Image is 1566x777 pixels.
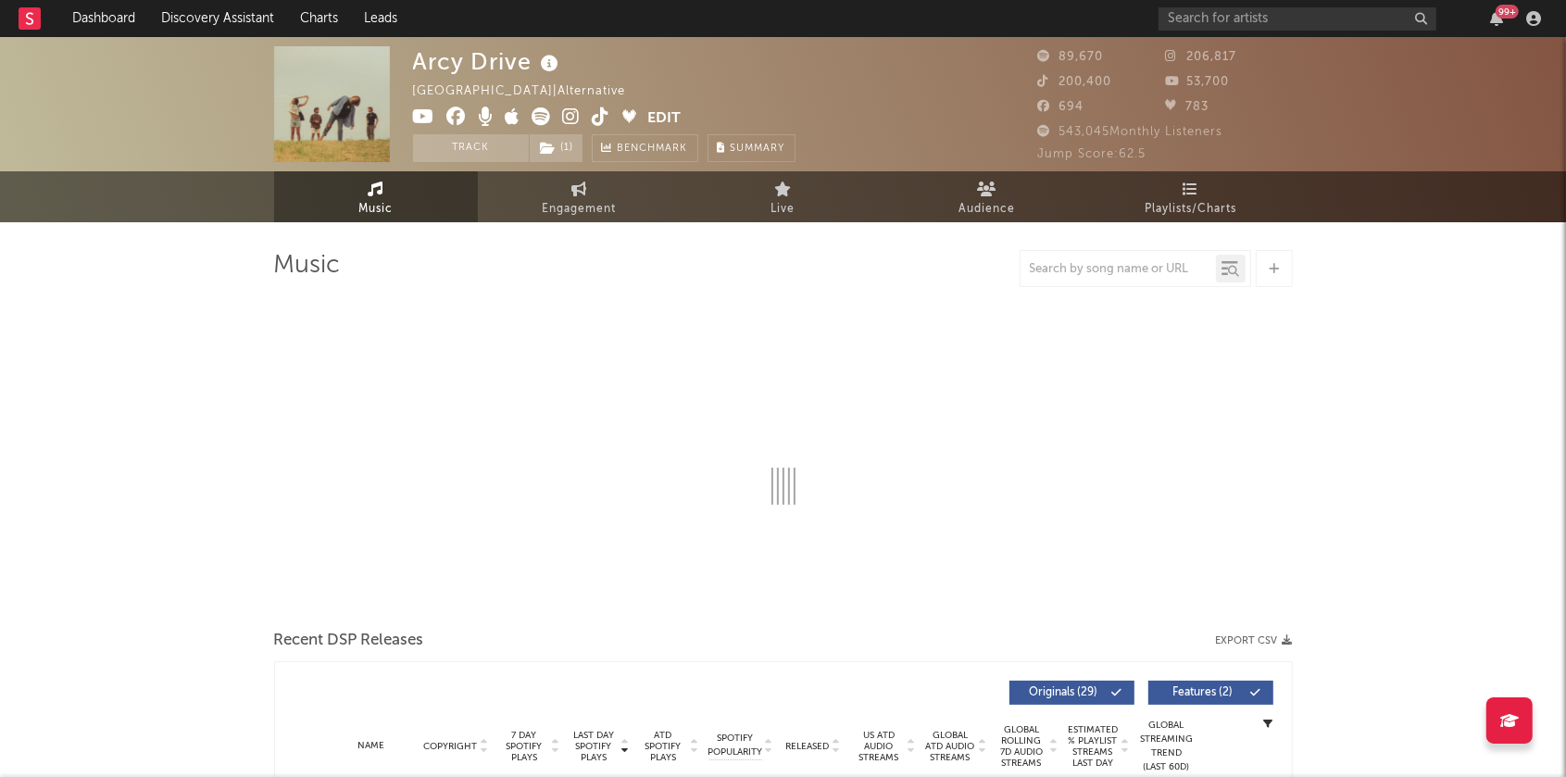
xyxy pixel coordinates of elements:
span: 783 [1165,101,1209,113]
span: Playlists/Charts [1145,198,1236,220]
span: Last Day Spotify Plays [570,730,619,763]
button: Features(2) [1148,681,1273,705]
span: Live [771,198,796,220]
span: ATD Spotify Plays [639,730,688,763]
span: 543,045 Monthly Listeners [1038,126,1223,138]
button: (1) [530,134,583,162]
div: Name [331,739,413,753]
a: Live [682,171,885,222]
span: 7 Day Spotify Plays [500,730,549,763]
a: Playlists/Charts [1089,171,1293,222]
span: Audience [958,198,1015,220]
div: Global Streaming Trend (Last 60D) [1139,719,1195,774]
span: Jump Score: 62.5 [1038,148,1146,160]
button: 99+ [1490,11,1503,26]
a: Music [274,171,478,222]
span: Recent DSP Releases [274,630,424,652]
span: 53,700 [1165,76,1229,88]
span: 89,670 [1038,51,1104,63]
button: Export CSV [1216,635,1293,646]
span: Released [786,741,830,752]
span: 694 [1038,101,1084,113]
span: Originals ( 29 ) [1021,687,1107,698]
span: Estimated % Playlist Streams Last Day [1068,724,1119,769]
div: [GEOGRAPHIC_DATA] | Alternative [413,81,647,103]
span: Spotify Popularity [708,732,762,759]
span: Features ( 2 ) [1160,687,1246,698]
span: Summary [731,144,785,154]
span: 200,400 [1038,76,1112,88]
button: Originals(29) [1009,681,1134,705]
span: Benchmark [618,138,688,160]
a: Engagement [478,171,682,222]
a: Benchmark [592,134,698,162]
button: Track [413,134,529,162]
span: 206,817 [1165,51,1236,63]
button: Edit [648,107,682,131]
span: Copyright [423,741,477,752]
span: Music [358,198,393,220]
span: Global ATD Audio Streams [925,730,976,763]
span: US ATD Audio Streams [854,730,905,763]
div: 99 + [1496,5,1519,19]
span: Global Rolling 7D Audio Streams [996,724,1047,769]
span: ( 1 ) [529,134,583,162]
input: Search for artists [1159,7,1436,31]
a: Audience [885,171,1089,222]
button: Summary [708,134,796,162]
input: Search by song name or URL [1021,262,1216,277]
div: Arcy Drive [413,46,564,77]
span: Engagement [543,198,617,220]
